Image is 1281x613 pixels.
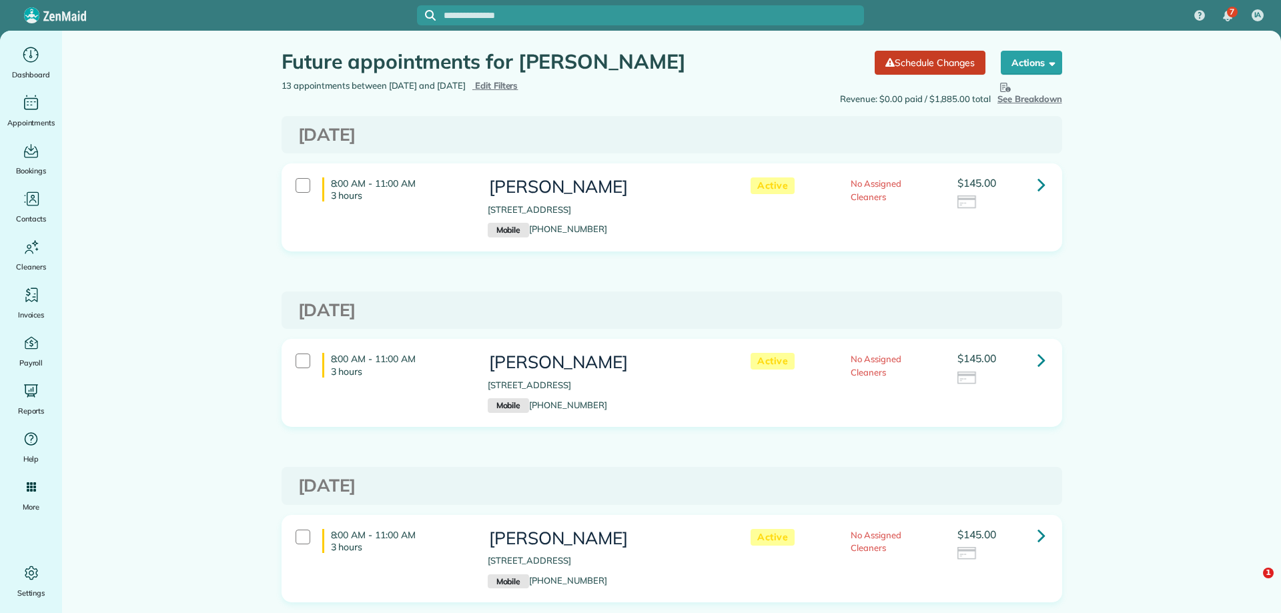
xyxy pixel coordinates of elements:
h3: [PERSON_NAME] [488,177,724,197]
a: Dashboard [5,44,57,81]
h3: [PERSON_NAME] [488,353,724,372]
a: Mobile[PHONE_NUMBER] [488,400,607,410]
a: Invoices [5,284,57,322]
span: 7 [1230,7,1234,17]
img: icon_credit_card_neutral-3d9a980bd25ce6dbb0f2033d7200983694762465c175678fcbc2d8f4bc43548e.png [957,547,977,562]
a: Bookings [5,140,57,177]
div: 13 appointments between [DATE] and [DATE] [272,79,672,93]
span: Help [23,452,39,466]
h1: Future appointments for [PERSON_NAME] [282,51,865,73]
span: Cleaners [16,260,46,273]
p: [STREET_ADDRESS] [488,554,724,568]
span: $145.00 [957,176,996,189]
a: Help [5,428,57,466]
img: icon_credit_card_neutral-3d9a980bd25ce6dbb0f2033d7200983694762465c175678fcbc2d8f4bc43548e.png [957,372,977,386]
span: Payroll [19,356,43,370]
p: 3 hours [331,189,468,201]
a: Edit Filters [472,80,518,91]
small: Mobile [488,574,529,589]
button: Actions [1001,51,1062,75]
h4: 8:00 AM - 11:00 AM [322,177,468,201]
span: Active [751,529,795,546]
a: Reports [5,380,57,418]
a: Schedule Changes [875,51,985,75]
button: See Breakdown [997,79,1062,106]
span: No Assigned Cleaners [851,354,901,378]
h3: [PERSON_NAME] [488,529,724,548]
span: IA [1254,10,1262,21]
a: Contacts [5,188,57,225]
small: Mobile [488,223,529,237]
p: 3 hours [331,541,468,553]
span: Contacts [16,212,46,225]
iframe: Intercom live chat [1236,568,1268,600]
span: Invoices [18,308,45,322]
span: Appointments [7,116,55,129]
span: Edit Filters [475,80,518,91]
a: Appointments [5,92,57,129]
h3: [DATE] [298,476,1045,496]
p: [STREET_ADDRESS] [488,203,724,217]
p: 3 hours [331,366,468,378]
span: Reports [18,404,45,418]
span: 1 [1263,568,1274,578]
span: Dashboard [12,68,50,81]
span: No Assigned Cleaners [851,530,901,554]
small: Mobile [488,398,529,413]
span: Revenue: $0.00 paid / $1,885.00 total [840,93,991,106]
div: 7 unread notifications [1214,1,1242,31]
span: No Assigned Cleaners [851,178,901,202]
a: Mobile[PHONE_NUMBER] [488,223,607,234]
button: Focus search [417,10,436,21]
span: Bookings [16,164,47,177]
span: $145.00 [957,528,996,541]
span: Settings [17,586,45,600]
svg: Focus search [425,10,436,21]
h3: [DATE] [298,301,1045,320]
a: Settings [5,562,57,600]
span: See Breakdown [997,79,1062,104]
h4: 8:00 AM - 11:00 AM [322,529,468,553]
p: [STREET_ADDRESS] [488,379,724,392]
img: icon_credit_card_neutral-3d9a980bd25ce6dbb0f2033d7200983694762465c175678fcbc2d8f4bc43548e.png [957,195,977,210]
a: Cleaners [5,236,57,273]
a: Payroll [5,332,57,370]
span: Active [751,353,795,370]
span: $145.00 [957,352,996,365]
span: More [23,500,39,514]
h3: [DATE] [298,125,1045,145]
h4: 8:00 AM - 11:00 AM [322,353,468,377]
span: Active [751,177,795,194]
a: Mobile[PHONE_NUMBER] [488,575,607,586]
